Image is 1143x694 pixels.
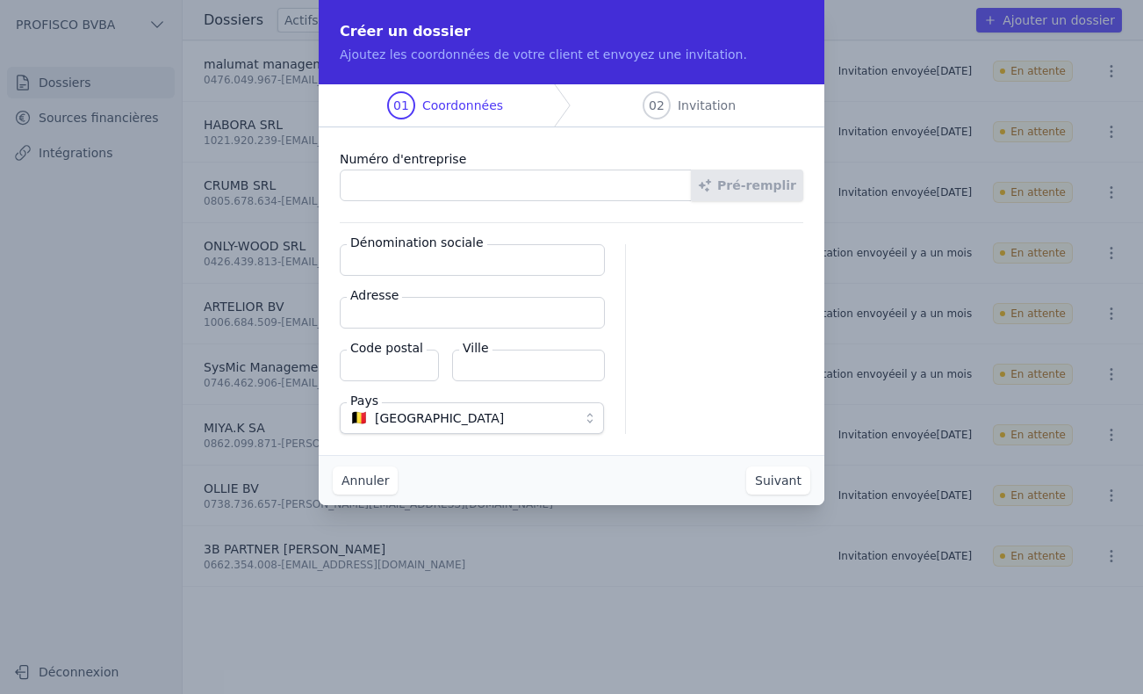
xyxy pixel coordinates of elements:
button: Pré-remplir [691,170,803,201]
nav: Progress [319,84,824,127]
label: Ville [459,339,492,357]
span: 01 [393,97,409,114]
p: Ajoutez les coordonnées de votre client et envoyez une invitation. [340,46,803,63]
label: Code postal [347,339,427,357]
button: Suivant [746,466,810,495]
span: Coordonnées [422,97,503,114]
label: Pays [347,392,382,409]
span: 02 [649,97,665,114]
span: [GEOGRAPHIC_DATA] [375,408,504,429]
label: Adresse [347,286,402,304]
button: 🇧🇪 [GEOGRAPHIC_DATA] [340,402,604,434]
span: Invitation [678,97,736,114]
label: Dénomination sociale [347,234,487,251]
button: Annuler [333,466,398,495]
label: Numéro d'entreprise [340,148,803,170]
h2: Créer un dossier [340,21,803,42]
span: 🇧🇪 [350,413,368,423]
